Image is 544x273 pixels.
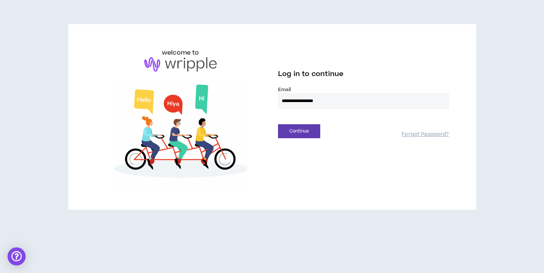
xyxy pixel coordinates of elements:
[144,57,217,72] img: logo-brand.png
[162,48,199,57] h6: welcome to
[402,131,449,138] a: Forgot Password?
[8,247,26,265] div: Open Intercom Messenger
[95,79,266,186] img: Welcome to Wripple
[278,124,320,138] button: Continue
[278,69,344,79] span: Log in to continue
[278,86,449,93] label: Email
